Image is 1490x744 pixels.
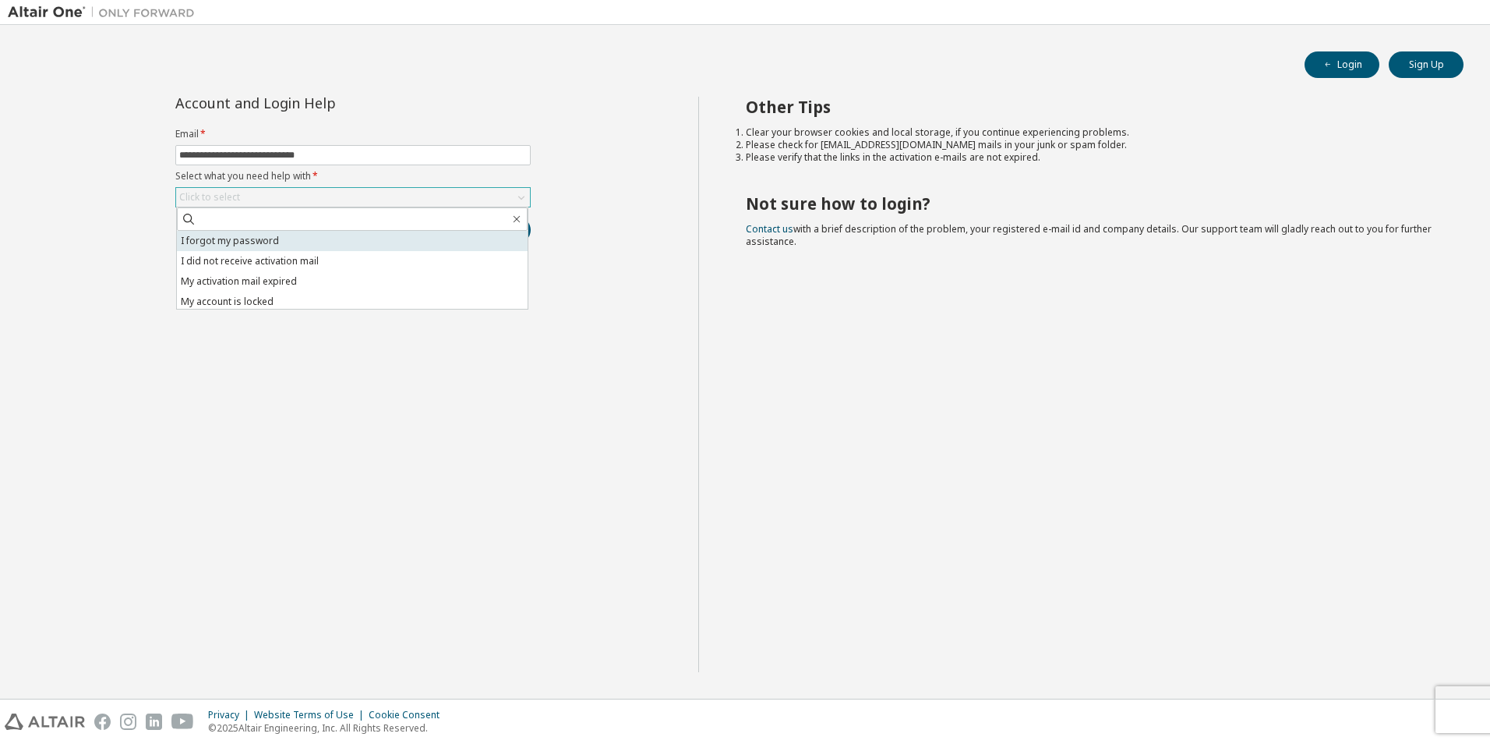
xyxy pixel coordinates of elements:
[8,5,203,20] img: Altair One
[208,709,254,721] div: Privacy
[94,714,111,730] img: facebook.svg
[175,170,531,182] label: Select what you need help with
[120,714,136,730] img: instagram.svg
[369,709,449,721] div: Cookie Consent
[176,188,530,207] div: Click to select
[177,231,528,251] li: I forgot my password
[1305,51,1379,78] button: Login
[746,139,1436,151] li: Please check for [EMAIL_ADDRESS][DOMAIN_NAME] mails in your junk or spam folder.
[1389,51,1464,78] button: Sign Up
[175,97,460,109] div: Account and Login Help
[254,709,369,721] div: Website Terms of Use
[179,191,240,204] div: Click to select
[746,222,1432,248] span: with a brief description of the problem, your registered e-mail id and company details. Our suppo...
[746,97,1436,117] h2: Other Tips
[746,193,1436,214] h2: Not sure how to login?
[146,714,162,730] img: linkedin.svg
[746,126,1436,139] li: Clear your browser cookies and local storage, if you continue experiencing problems.
[746,222,793,236] a: Contact us
[171,714,194,730] img: youtube.svg
[746,151,1436,164] li: Please verify that the links in the activation e-mails are not expired.
[208,721,449,735] p: © 2025 Altair Engineering, Inc. All Rights Reserved.
[175,128,531,140] label: Email
[5,714,85,730] img: altair_logo.svg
